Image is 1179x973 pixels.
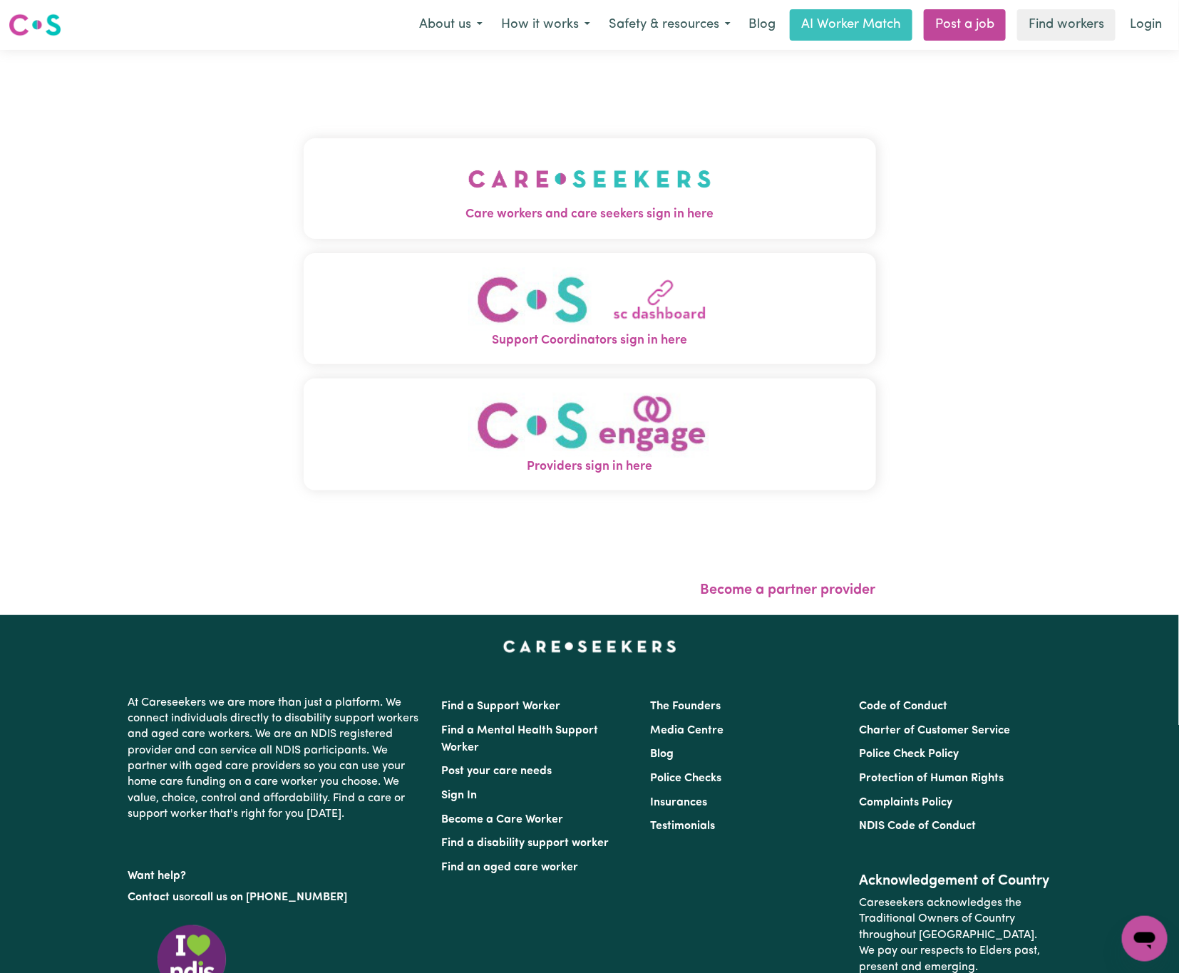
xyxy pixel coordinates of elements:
[441,862,578,873] a: Find an aged care worker
[441,838,609,849] a: Find a disability support worker
[1121,9,1170,41] a: Login
[492,10,599,40] button: How it works
[599,10,740,40] button: Safety & resources
[128,689,424,828] p: At Careseekers we are more than just a platform. We connect individuals directly to disability su...
[441,766,552,777] a: Post your care needs
[128,863,424,884] p: Want help?
[503,641,676,652] a: Careseekers home page
[304,138,876,238] button: Care workers and care seekers sign in here
[9,12,61,38] img: Careseekers logo
[128,884,424,911] p: or
[304,253,876,365] button: Support Coordinators sign in here
[860,872,1051,890] h2: Acknowledgement of Country
[441,790,477,801] a: Sign In
[195,892,347,903] a: call us on [PHONE_NUMBER]
[650,820,715,832] a: Testimonials
[128,892,184,903] a: Contact us
[860,701,948,712] a: Code of Conduct
[304,331,876,350] span: Support Coordinators sign in here
[410,10,492,40] button: About us
[650,797,707,808] a: Insurances
[1122,916,1168,962] iframe: Button to launch messaging window
[1017,9,1116,41] a: Find workers
[650,701,721,712] a: The Founders
[441,701,560,712] a: Find a Support Worker
[860,773,1004,784] a: Protection of Human Rights
[441,814,563,825] a: Become a Care Worker
[650,725,724,736] a: Media Centre
[304,379,876,490] button: Providers sign in here
[650,773,721,784] a: Police Checks
[304,205,876,224] span: Care workers and care seekers sign in here
[790,9,912,41] a: AI Worker Match
[441,725,598,753] a: Find a Mental Health Support Worker
[860,820,977,832] a: NDIS Code of Conduct
[924,9,1006,41] a: Post a job
[701,583,876,597] a: Become a partner provider
[650,748,674,760] a: Blog
[860,797,953,808] a: Complaints Policy
[740,9,784,41] a: Blog
[304,458,876,476] span: Providers sign in here
[9,9,61,41] a: Careseekers logo
[860,725,1011,736] a: Charter of Customer Service
[860,748,959,760] a: Police Check Policy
